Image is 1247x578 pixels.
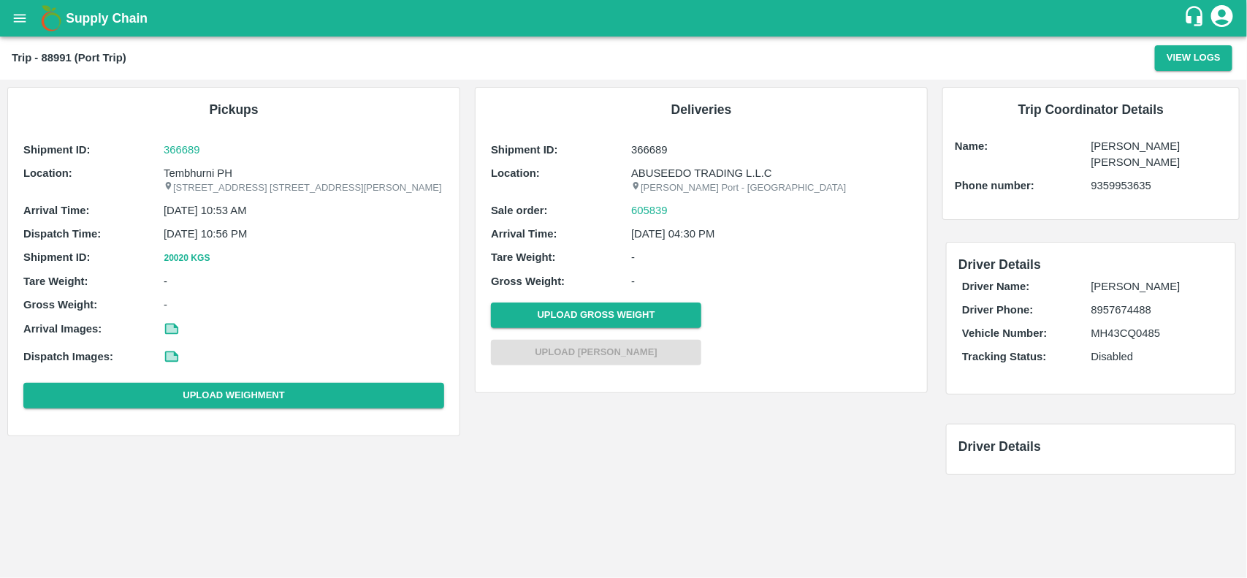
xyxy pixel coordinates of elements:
[958,439,1041,454] span: Driver Details
[164,226,444,242] p: [DATE] 10:56 PM
[3,1,37,35] button: open drawer
[23,383,444,408] button: Upload Weighment
[1091,278,1220,294] p: [PERSON_NAME]
[491,205,548,216] b: Sale order:
[23,299,97,311] b: Gross Weight:
[12,52,126,64] b: Trip - 88991 (Port Trip)
[962,351,1046,362] b: Tracking Status:
[23,351,113,362] b: Dispatch Images:
[631,226,912,242] p: [DATE] 04:30 PM
[66,8,1183,28] a: Supply Chain
[23,144,91,156] b: Shipment ID:
[66,11,148,26] b: Supply Chain
[164,181,444,195] p: [STREET_ADDRESS] [STREET_ADDRESS][PERSON_NAME]
[491,228,557,240] b: Arrival Time:
[1155,45,1232,71] button: View Logs
[1209,3,1235,34] div: account of current user
[23,323,102,335] b: Arrival Images:
[164,297,444,313] p: -
[955,180,1034,191] b: Phone number:
[962,327,1047,339] b: Vehicle Number:
[631,165,912,181] p: ABUSEEDO TRADING L.L.C
[164,165,444,181] p: Tembhurni PH
[631,181,912,195] p: [PERSON_NAME] Port - [GEOGRAPHIC_DATA]
[37,4,66,33] img: logo
[958,257,1041,272] span: Driver Details
[962,304,1033,316] b: Driver Phone:
[631,273,912,289] p: -
[955,140,988,152] b: Name:
[631,249,912,265] p: -
[631,202,668,218] a: 605839
[491,144,558,156] b: Shipment ID:
[1091,302,1220,318] p: 8957674488
[962,281,1029,292] b: Driver Name:
[23,167,72,179] b: Location:
[491,251,556,263] b: Tare Weight:
[164,251,210,266] button: 20020 Kgs
[1091,138,1227,171] p: [PERSON_NAME] [PERSON_NAME]
[20,99,448,120] h6: Pickups
[631,142,912,158] p: 366689
[164,142,444,158] a: 366689
[1183,5,1209,31] div: customer-support
[164,273,444,289] p: -
[487,99,915,120] h6: Deliveries
[491,167,540,179] b: Location:
[1091,349,1220,365] p: Disabled
[23,251,91,263] b: Shipment ID:
[491,275,565,287] b: Gross Weight:
[23,275,88,287] b: Tare Weight:
[1091,325,1220,341] p: MH43CQ0485
[23,205,89,216] b: Arrival Time:
[955,99,1227,120] h6: Trip Coordinator Details
[164,202,444,218] p: [DATE] 10:53 AM
[1091,178,1227,194] p: 9359953635
[23,228,101,240] b: Dispatch Time:
[491,303,701,328] button: Upload Gross Weight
